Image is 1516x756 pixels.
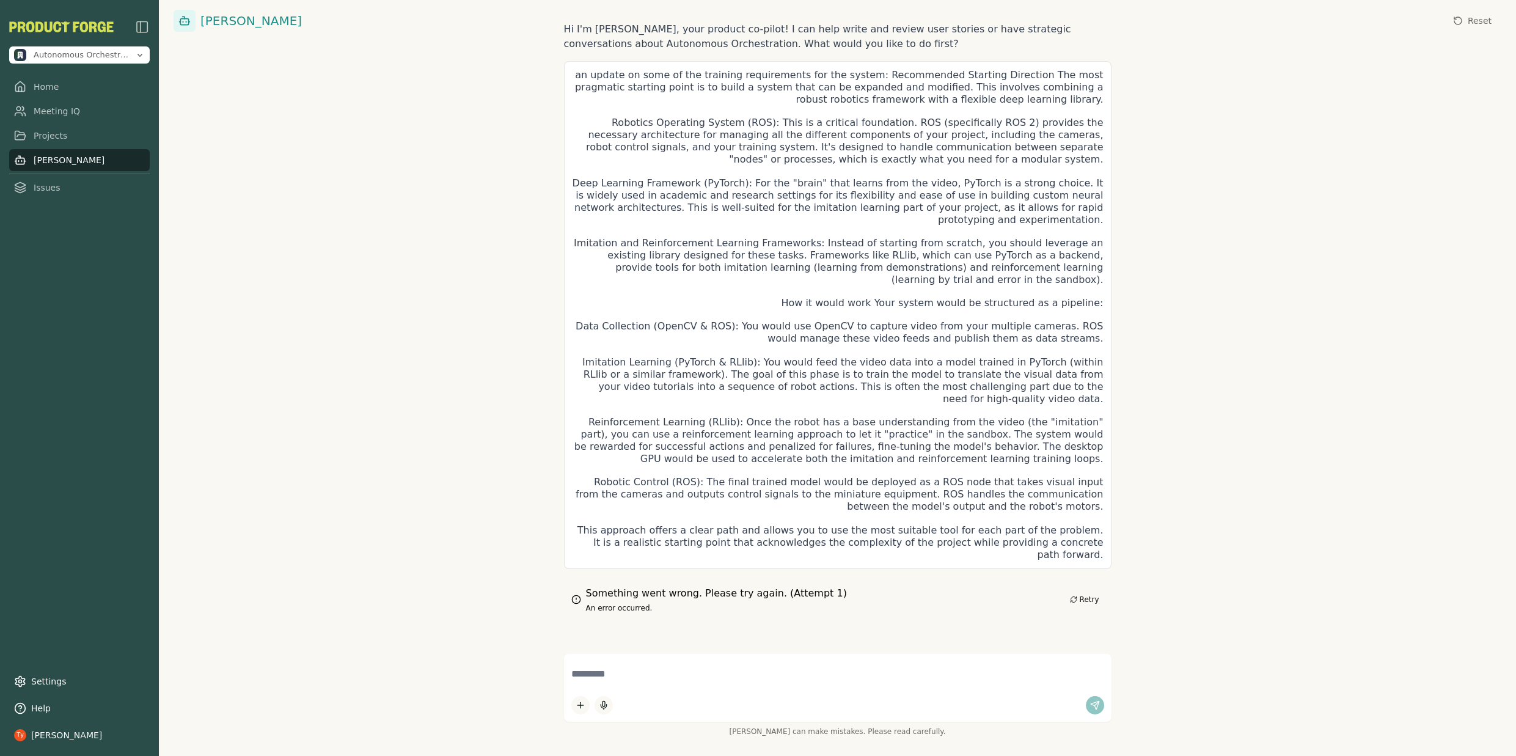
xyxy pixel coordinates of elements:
span: [PERSON_NAME] [200,12,302,29]
a: [PERSON_NAME] [9,149,150,171]
button: Add content to chat [571,696,590,714]
p: How it would work Your system would be structured as a pipeline: [572,297,1104,309]
button: Reset chat [1443,10,1501,32]
a: Settings [9,670,150,692]
img: profile [14,729,26,741]
button: Send message [1086,696,1104,714]
img: sidebar [135,20,150,34]
a: Issues [9,177,150,199]
button: PF-Logo [9,21,114,32]
span: Autonomous Orchestration [34,50,130,61]
p: Data Collection (OpenCV & ROS): You would use OpenCV to capture video from your multiple cameras.... [572,320,1104,345]
p: This approach offers a clear path and allows you to use the most suitable tool for each part of t... [572,524,1104,561]
span: [PERSON_NAME] can make mistakes. Please read carefully. [564,727,1111,736]
p: Imitation and Reinforcement Learning Frameworks: Instead of starting from scratch, you should lev... [572,237,1104,286]
button: Open organization switcher [9,46,150,64]
img: Autonomous Orchestration [14,49,26,61]
p: Deep Learning Framework (PyTorch): For the "brain" that learns from the video, PyTorch is a stron... [572,177,1104,226]
button: Start dictation [595,696,613,714]
button: Help [9,697,150,719]
img: Product Forge [9,21,114,32]
a: Home [9,76,150,98]
p: Imitation Learning (PyTorch & RLlib): You would feed the video data into a model trained in PyTor... [572,356,1104,405]
p: Reinforcement Learning (RLlib): Once the robot has a base understanding from the video (the "imit... [572,416,1104,465]
button: Retry [1065,592,1104,607]
p: Something went wrong. Please try again. (Attempt 1) [586,586,1060,601]
button: [PERSON_NAME] [9,724,150,746]
p: Robotics Operating System (ROS): This is a critical foundation. ROS (specifically ROS 2) provides... [572,117,1104,166]
p: Robotic Control (ROS): The final trained model would be deployed as a ROS node that takes visual ... [572,476,1104,513]
p: An error occurred. [586,603,1060,613]
a: Meeting IQ [9,100,150,122]
a: Projects [9,125,150,147]
span: Reset [1468,15,1492,27]
p: an update on some of the training requirements for the system: Recommended Starting Direction The... [572,69,1104,106]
